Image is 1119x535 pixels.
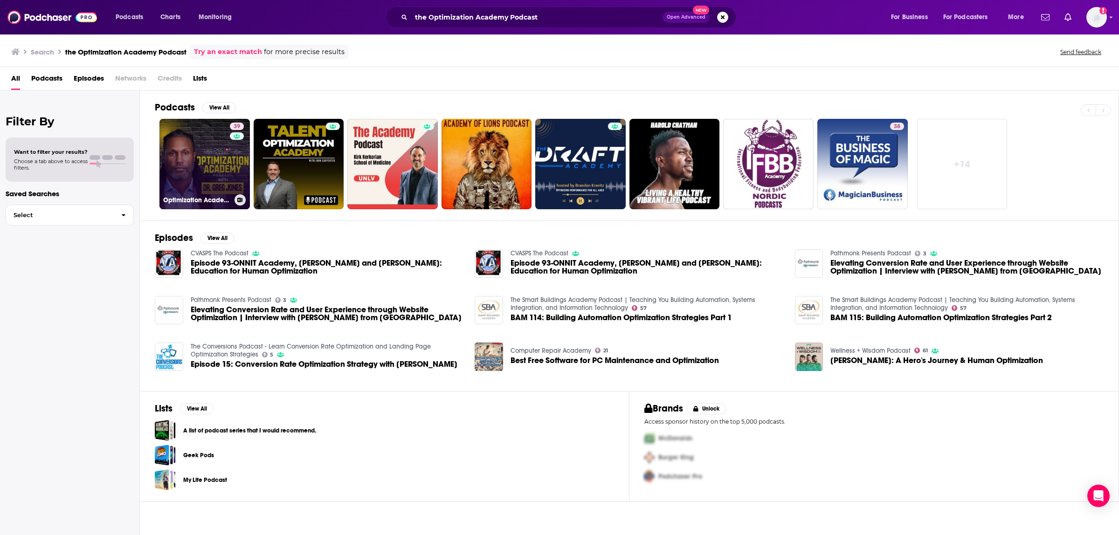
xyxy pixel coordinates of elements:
[163,196,231,204] h3: Optimization Academy with Dr. [PERSON_NAME]
[155,102,195,113] h2: Podcasts
[923,349,928,353] span: 61
[917,119,1008,209] a: +14
[943,11,988,24] span: For Podcasters
[830,347,911,355] a: Wellness + Wisdom Podcast
[830,259,1104,275] span: Elevating Conversion Rate and User Experience through Website Optimization | Interview with [PERS...
[411,10,663,25] input: Search podcasts, credits, & more...
[183,425,316,436] a: A list of podcast series that I would recommend.
[11,71,20,90] a: All
[960,306,967,310] span: 57
[6,189,134,198] p: Saved Searches
[155,232,234,244] a: EpisodesView All
[667,15,705,20] span: Open Advanced
[202,102,236,113] button: View All
[155,343,183,371] img: Episode 15: Conversion Rate Optimization Strategy with Bobby Hewitt
[199,11,232,24] span: Monitoring
[511,357,719,364] a: Best Free Software for PC Maintenance and Optimization
[511,259,784,275] a: Episode 93-ONNIT Academy, Cristian Plascencia and Shane Heins: Education for Human Optimization
[641,448,658,467] img: Second Pro Logo
[155,102,236,113] a: PodcastsView All
[192,10,244,25] button: open menu
[1099,7,1107,14] svg: Add a profile image
[603,349,608,353] span: 21
[830,357,1043,364] a: Kyle Kingsbury: A Hero's Journey & Human Optimization
[891,11,928,24] span: For Business
[283,298,286,302] span: 3
[795,343,823,371] img: Kyle Kingsbury: A Hero's Journey & Human Optimization
[1002,10,1036,25] button: open menu
[193,71,207,90] span: Lists
[830,249,911,257] a: Pathmonk Presents Podcast
[475,249,503,278] a: Episode 93-ONNIT Academy, Cristian Plascencia and Shane Heins: Education for Human Optimization
[641,467,658,486] img: Third Pro Logo
[191,360,457,368] span: Episode 15: Conversion Rate Optimization Strategy with [PERSON_NAME]
[475,343,503,371] a: Best Free Software for PC Maintenance and Optimization
[234,122,240,131] span: 39
[191,259,464,275] span: Episode 93-ONNIT Academy, [PERSON_NAME] and [PERSON_NAME]: Education for Human Optimization
[158,71,182,90] span: Credits
[511,259,784,275] span: Episode 93-ONNIT Academy, [PERSON_NAME] and [PERSON_NAME]: Education for Human Optimization
[511,314,732,322] span: BAM 114: Building Automation Optimization Strategies Part 1
[1057,48,1104,56] button: Send feedback
[6,115,134,128] h2: Filter By
[7,8,97,26] img: Podchaser - Follow, Share and Rate Podcasts
[890,123,904,130] a: 38
[658,473,702,480] span: Podchaser Pro
[884,10,939,25] button: open menu
[115,71,146,90] span: Networks
[155,232,193,244] h2: Episodes
[155,469,176,490] a: My Life Podcast
[914,348,928,353] a: 61
[74,71,104,90] a: Episodes
[830,296,1075,312] a: The Smart Buildings Academy Podcast | Teaching You Building Automation, Systems Integration, and ...
[830,259,1104,275] a: Elevating Conversion Rate and User Experience through Website Optimization | Interview with Erin ...
[191,296,271,304] a: Pathmonk Presents Podcast
[1086,7,1107,27] span: Logged in as nicole.koremenos
[31,71,62,90] a: Podcasts
[155,445,176,466] span: Geek Pods
[937,10,1002,25] button: open menu
[155,420,176,441] a: A list of podcast series that I would recommend.
[830,357,1043,364] span: [PERSON_NAME]: A Hero's Journey & Human Optimization
[475,296,503,324] img: BAM 114: Building Automation Optimization Strategies Part 1
[644,418,1104,425] p: Access sponsor history on the top 5,000 podcasts.
[641,429,658,448] img: First Pro Logo
[687,403,726,414] button: Unlock
[191,343,431,358] a: The Conversions Podcast - Learn Conversion Rate Optimization and Landing Page Optimization Strate...
[180,403,214,414] button: View All
[632,305,647,311] a: 57
[693,6,710,14] span: New
[116,11,143,24] span: Podcasts
[795,249,823,278] img: Elevating Conversion Rate and User Experience through Website Optimization | Interview with Erin ...
[183,475,227,485] a: My Life Podcast
[394,7,745,28] div: Search podcasts, credits, & more...
[262,352,274,357] a: 5
[595,348,608,353] a: 21
[65,48,186,56] h3: the Optimization Academy Podcast
[191,360,457,368] a: Episode 15: Conversion Rate Optimization Strategy with Bobby Hewitt
[31,48,54,56] h3: Search
[915,251,926,256] a: 3
[160,11,180,24] span: Charts
[1008,11,1024,24] span: More
[230,123,244,130] a: 39
[817,119,908,209] a: 38
[952,305,967,311] a: 57
[109,10,155,25] button: open menu
[511,296,755,312] a: The Smart Buildings Academy Podcast | Teaching You Building Automation, Systems Integration, and ...
[1086,7,1107,27] img: User Profile
[191,259,464,275] a: Episode 93-ONNIT Academy, Cristian Plascencia and Shane Heins: Education for Human Optimization
[155,249,183,278] img: Episode 93-ONNIT Academy, Cristian Plascencia and Shane Heins: Education for Human Optimization
[795,296,823,324] a: BAM 115: Building Automation Optimization Strategies Part 2
[640,306,647,310] span: 57
[14,158,88,171] span: Choose a tab above to access filters.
